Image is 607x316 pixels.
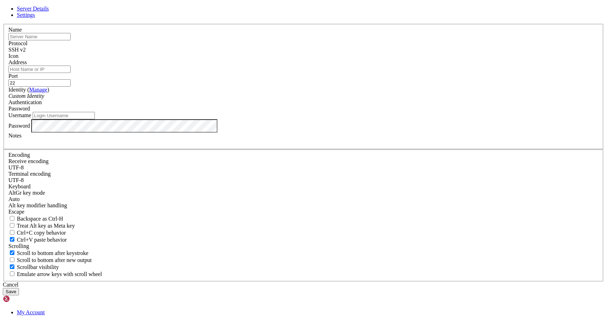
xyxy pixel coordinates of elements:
span: Auto [8,196,20,202]
label: Ctrl-C copies if true, send ^C to host if false. Ctrl-Shift-C sends ^C to host if true, copies if... [8,230,66,236]
span: Treat Alt key as Meta key [17,223,75,229]
span: Scrollbar visibility [17,264,59,270]
span: ( ) [27,87,49,93]
label: Scroll to bottom after new output. [8,257,92,263]
label: Port [8,73,18,79]
label: The vertical scrollbar mode. [8,264,59,270]
span: UTF-8 [8,177,24,183]
label: Notes [8,133,21,139]
label: Icon [8,53,18,59]
input: Emulate arrow keys with scroll wheel [10,271,14,276]
label: Scrolling [8,243,29,249]
label: Identity [8,87,49,93]
label: Authentication [8,99,42,105]
input: Scroll to bottom after new output [10,257,14,262]
label: Whether to scroll to the bottom on any keystroke. [8,250,89,256]
label: Protocol [8,40,27,46]
span: Ctrl+V paste behavior [17,237,67,243]
input: Ctrl+V paste behavior [10,237,14,242]
label: Name [8,27,22,33]
label: Whether the Alt key acts as a Meta key or as a distinct Alt key. [8,223,75,229]
span: Backspace as Ctrl-H [17,216,63,222]
span: Ctrl+C copy behavior [17,230,66,236]
label: Username [8,112,31,118]
div: SSH v2 [8,47,599,53]
span: SSH v2 [8,47,26,53]
div: UTF-8 [8,177,599,183]
a: Settings [17,12,35,18]
input: Scroll to bottom after keystroke [10,250,14,255]
label: Controls how the Alt key is handled. Escape: Send an ESC prefix. 8-Bit: Add 128 to the typed char... [8,202,67,208]
span: Scroll to bottom after keystroke [17,250,89,256]
input: Treat Alt key as Meta key [10,223,14,228]
label: Encoding [8,152,30,158]
label: Address [8,59,27,65]
i: Custom Identity [8,93,44,99]
span: UTF-8 [8,164,24,170]
button: Save [3,288,19,295]
span: Scroll to bottom after new output [17,257,92,263]
input: Ctrl+C copy behavior [10,230,14,235]
div: Auto [8,196,599,202]
div: Custom Identity [8,93,599,99]
span: Escape [8,209,24,215]
div: Password [8,106,599,112]
input: Server Name [8,33,71,40]
label: When using the alternative screen buffer, and DECCKM (Application Cursor Keys) is active, mouse w... [8,271,102,277]
div: Escape [8,209,599,215]
input: Backspace as Ctrl-H [10,216,14,221]
a: My Account [17,309,45,315]
label: Set the expected encoding for data received from the host. If the encodings do not match, visual ... [8,190,45,196]
input: Host Name or IP [8,66,71,73]
label: Ctrl+V pastes if true, sends ^V to host if false. Ctrl+Shift+V sends ^V to host if true, pastes i... [8,237,67,243]
input: Port Number [8,79,71,87]
label: Password [8,122,30,128]
label: Keyboard [8,183,31,189]
div: Cancel [3,282,604,288]
label: The default terminal encoding. ISO-2022 enables character map translations (like graphics maps). ... [8,171,51,177]
span: Emulate arrow keys with scroll wheel [17,271,102,277]
label: If true, the backspace should send BS ('\x08', aka ^H). Otherwise the backspace key should send '... [8,216,63,222]
input: Login Username [33,112,95,119]
div: UTF-8 [8,164,599,171]
img: Shellngn [3,295,43,302]
label: Set the expected encoding for data received from the host. If the encodings do not match, visual ... [8,158,48,164]
span: Password [8,106,30,112]
input: Scrollbar visibility [10,264,14,269]
a: Manage [29,87,47,93]
a: Server Details [17,6,49,12]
